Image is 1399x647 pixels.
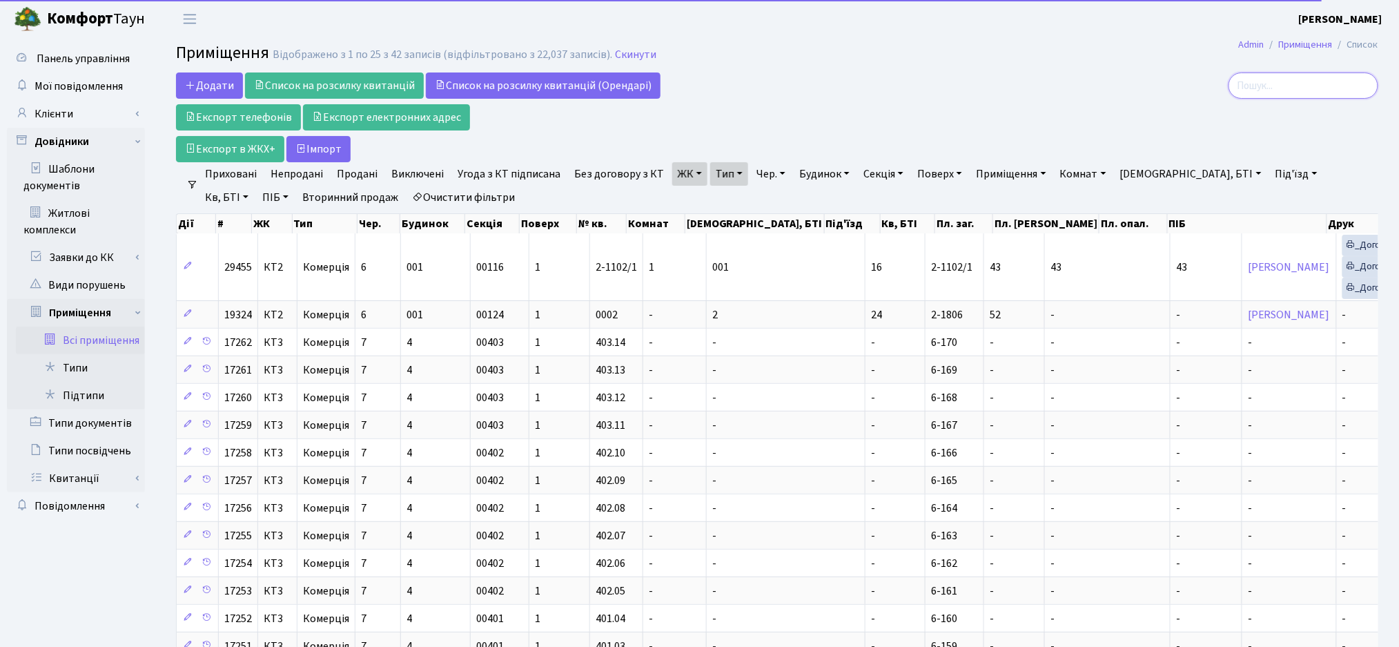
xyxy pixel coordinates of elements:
b: Комфорт [47,8,113,30]
span: 6-164 [931,501,957,516]
a: Експорт електронних адрес [303,104,470,131]
th: № кв. [577,214,627,233]
span: 1 [535,611,540,626]
a: Додати [176,73,243,99]
span: - [1050,335,1055,350]
a: Кв, БТІ [199,186,254,209]
span: 2-1102/1 [931,260,972,275]
span: - [1342,556,1347,571]
span: 7 [361,473,366,488]
span: - [871,445,875,461]
a: Житлові комплекси [7,200,145,244]
span: - [990,335,994,350]
th: Тип [293,214,358,233]
span: 29455 [224,260,252,275]
th: Пл. [PERSON_NAME] [993,214,1099,233]
a: Admin [1239,37,1264,52]
span: 4 [407,418,412,433]
span: 7 [361,390,366,405]
span: 4 [407,445,412,461]
span: 43 [990,260,1001,275]
span: - [1176,583,1180,599]
span: - [1248,583,1252,599]
span: - [1050,583,1055,599]
span: - [1342,363,1347,378]
a: ЖК [672,162,707,186]
span: 7 [361,611,366,626]
th: Пл. опал. [1099,214,1168,233]
span: - [1248,528,1252,543]
span: Комерція [303,530,349,541]
a: Всі приміщення [16,327,145,354]
a: Без договору з КТ [569,162,669,186]
span: - [649,390,653,405]
span: 402.09 [596,473,625,488]
span: 43 [1176,260,1187,275]
span: 6-160 [931,611,957,626]
span: - [1342,335,1347,350]
span: Комерція [303,392,349,403]
a: Підтипи [16,382,145,409]
span: - [990,363,994,378]
span: 1 [535,473,540,488]
span: 2-1102/1 [596,260,637,275]
span: - [1248,501,1252,516]
th: Чер. [358,214,400,233]
span: 17258 [224,445,252,461]
span: 402.06 [596,556,625,571]
span: 4 [407,363,412,378]
span: 00402 [476,445,504,461]
a: Приміщення [16,299,145,327]
a: Мої повідомлення [7,73,145,100]
th: Будинок [400,214,465,233]
a: Список на розсилку квитанцій [245,73,424,99]
span: - [871,363,875,378]
span: КТ3 [264,586,291,597]
a: Приховані [199,162,262,186]
span: - [649,307,653,322]
span: 43 [1050,260,1062,275]
span: 4 [407,611,412,626]
span: Приміщення [176,41,269,65]
span: 6 [361,260,366,275]
span: - [712,501,716,516]
a: Панель управління [7,45,145,73]
span: - [1050,528,1055,543]
span: 00403 [476,363,504,378]
span: 403.12 [596,390,625,405]
span: 1 [535,390,540,405]
span: 2 [712,307,718,322]
img: logo.png [14,6,41,33]
span: 7 [361,335,366,350]
th: # [216,214,252,233]
span: Комерція [303,309,349,320]
th: Кв, БТІ [881,214,935,233]
th: ЖК [252,214,293,233]
span: КТ3 [264,337,291,348]
span: - [649,583,653,599]
span: - [1248,390,1252,405]
span: 17260 [224,390,252,405]
a: Секція [858,162,909,186]
a: Непродані [265,162,329,186]
span: 4 [407,390,412,405]
span: 4 [407,528,412,543]
span: - [1050,501,1055,516]
span: 00402 [476,556,504,571]
a: Список на розсилку квитанцій (Орендарі) [426,73,661,99]
a: ПІБ [257,186,294,209]
span: 001 [407,260,423,275]
nav: breadcrumb [1218,30,1399,59]
span: КТ3 [264,530,291,541]
a: Експорт в ЖКХ+ [176,136,284,162]
th: ПІБ [1168,214,1327,233]
span: - [712,556,716,571]
span: - [1176,528,1180,543]
span: - [990,445,994,461]
a: Довідники [7,128,145,155]
span: - [871,501,875,516]
a: Типи документів [7,409,145,437]
span: 7 [361,418,366,433]
span: 403.13 [596,363,625,378]
span: Комерція [303,503,349,514]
